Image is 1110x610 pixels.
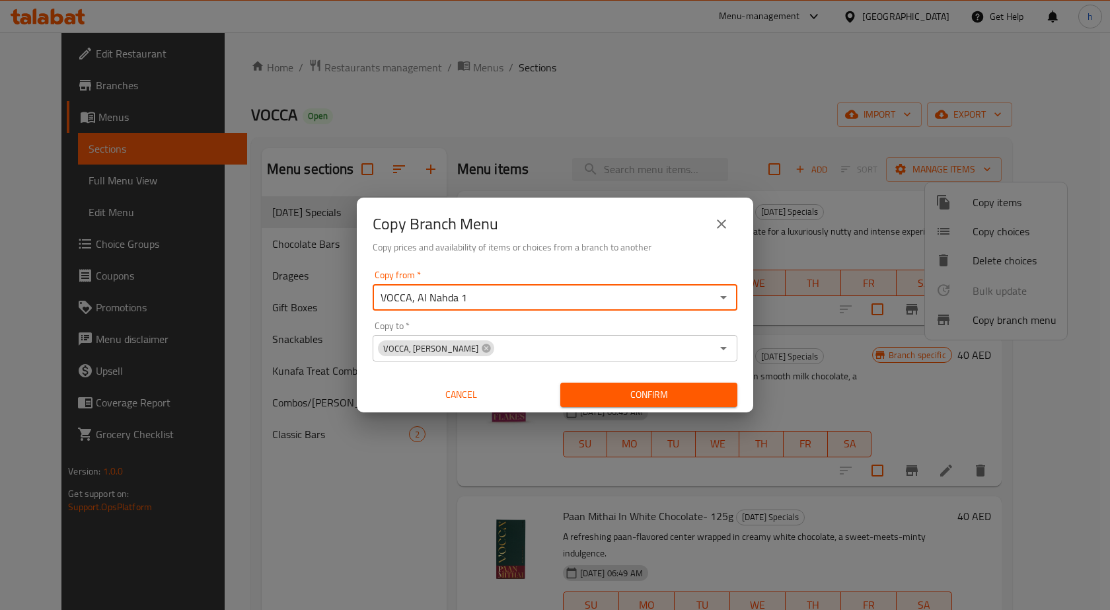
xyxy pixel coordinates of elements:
h6: Copy prices and availability of items or choices from a branch to another [373,240,737,254]
button: Open [714,288,733,307]
button: close [706,208,737,240]
h2: Copy Branch Menu [373,213,498,235]
span: Cancel [378,387,544,403]
button: Confirm [560,383,737,407]
button: Cancel [373,383,550,407]
button: Open [714,339,733,358]
div: VOCCA, [PERSON_NAME] [378,340,494,356]
span: Confirm [571,387,727,403]
span: VOCCA, [PERSON_NAME] [378,342,484,355]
